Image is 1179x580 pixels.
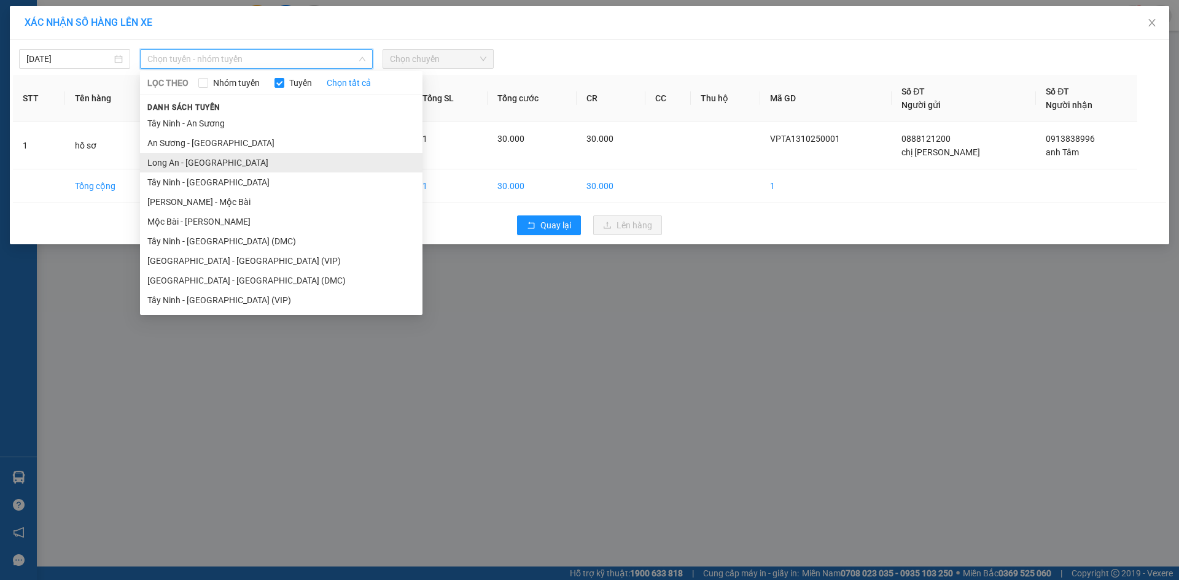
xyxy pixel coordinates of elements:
li: Tây Ninh - An Sương [140,114,422,133]
td: 1 [760,169,892,203]
th: CR [577,75,645,122]
span: Quay lại [540,218,571,232]
td: Tổng cộng [65,169,154,203]
th: Tổng SL [413,75,488,122]
span: LỌC THEO [147,76,189,90]
span: 30.000 [497,134,524,144]
th: STT [13,75,65,122]
th: Mã GD [760,75,892,122]
span: Chọn chuyến [390,50,486,68]
li: An Sương - [GEOGRAPHIC_DATA] [140,133,422,153]
span: Số ĐT [1046,87,1069,96]
span: XÁC NHẬN SỐ HÀNG LÊN XE [25,17,152,28]
span: 30.000 [586,134,613,144]
th: Tên hàng [65,75,154,122]
button: uploadLên hàng [593,215,662,235]
td: 30.000 [577,169,645,203]
li: Tây Ninh - [GEOGRAPHIC_DATA] (DMC) [140,231,422,251]
td: 30.000 [488,169,577,203]
input: 13/10/2025 [26,52,112,66]
li: [GEOGRAPHIC_DATA] - [GEOGRAPHIC_DATA] (VIP) [140,251,422,271]
span: Danh sách tuyến [140,102,228,113]
b: GỬI : PV Tân An [15,89,135,109]
button: Close [1135,6,1169,41]
span: Nhóm tuyến [208,76,265,90]
th: CC [645,75,690,122]
img: logo.jpg [15,15,77,77]
th: Tổng cước [488,75,577,122]
li: Tây Ninh - [GEOGRAPHIC_DATA] (VIP) [140,290,422,310]
span: VPTA1310250001 [770,134,840,144]
li: [STREET_ADDRESS][PERSON_NAME]. [GEOGRAPHIC_DATA], Tỉnh [GEOGRAPHIC_DATA] [115,30,513,45]
span: Số ĐT [901,87,925,96]
span: 0888121200 [901,134,951,144]
span: down [359,55,366,63]
th: Thu hộ [691,75,760,122]
span: Người nhận [1046,100,1092,110]
td: 1 [13,122,65,169]
span: anh Tâm [1046,147,1079,157]
span: 0913838996 [1046,134,1095,144]
li: Long An - [GEOGRAPHIC_DATA] [140,153,422,172]
li: Hotline: 1900 8153 [115,45,513,61]
span: Tuyến [284,76,317,90]
li: [GEOGRAPHIC_DATA] - [GEOGRAPHIC_DATA] (DMC) [140,271,422,290]
li: Mộc Bài - [PERSON_NAME] [140,212,422,231]
td: 1 [413,169,488,203]
td: hồ sơ [65,122,154,169]
span: rollback [527,221,535,231]
button: rollbackQuay lại [517,215,581,235]
span: Người gửi [901,100,941,110]
span: chị [PERSON_NAME] [901,147,980,157]
span: Chọn tuyến - nhóm tuyến [147,50,365,68]
span: 1 [422,134,427,144]
a: Chọn tất cả [327,76,371,90]
li: Tây Ninh - [GEOGRAPHIC_DATA] [140,172,422,192]
li: [PERSON_NAME] - Mộc Bài [140,192,422,212]
span: close [1147,18,1157,28]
